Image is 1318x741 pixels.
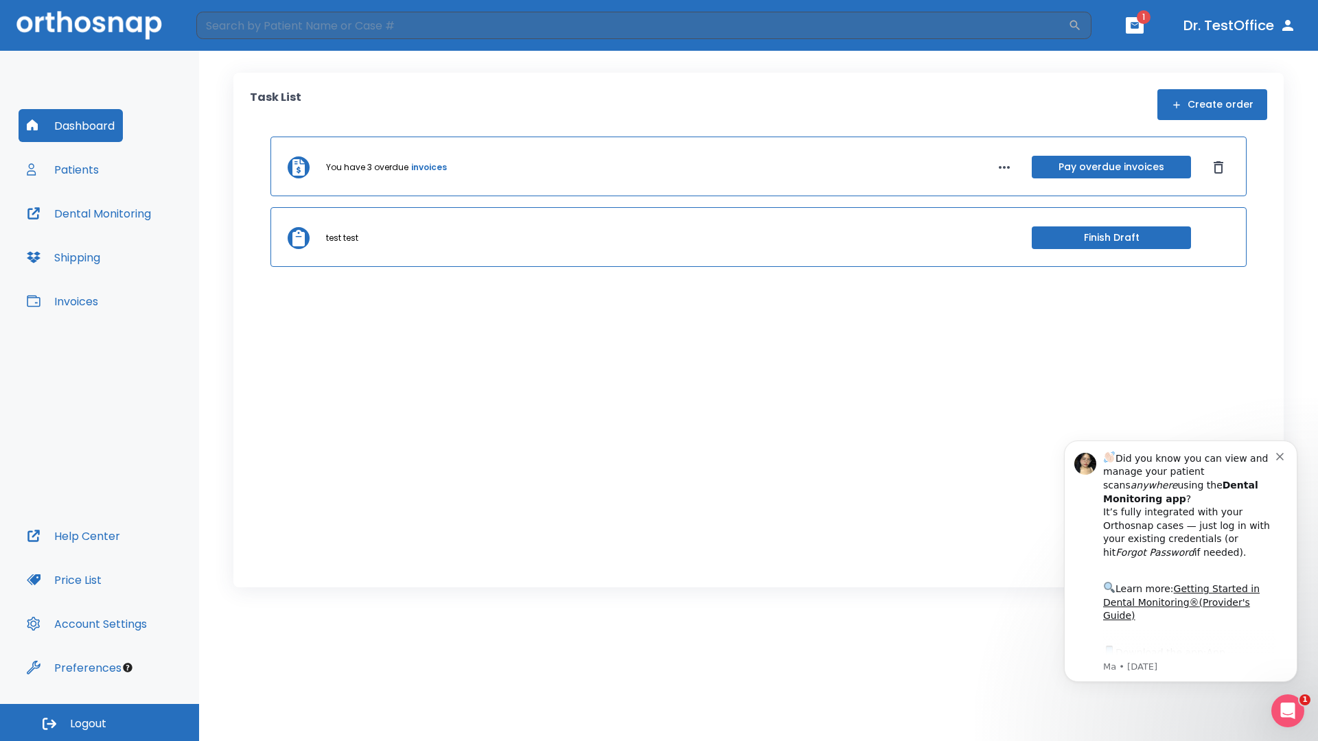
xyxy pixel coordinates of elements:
[326,161,408,174] p: You have 3 overdue
[326,232,358,244] p: test test
[196,12,1068,39] input: Search by Patient Name or Case #
[1207,156,1229,178] button: Dismiss
[19,109,123,142] button: Dashboard
[70,716,106,731] span: Logout
[19,241,108,274] button: Shipping
[122,661,134,674] div: Tooltip anchor
[16,11,162,39] img: Orthosnap
[1043,423,1318,734] iframe: Intercom notifications message
[1157,89,1267,120] button: Create order
[19,285,106,318] button: Invoices
[1137,10,1151,24] span: 1
[19,607,155,640] button: Account Settings
[1299,694,1310,705] span: 1
[411,161,447,174] a: invoices
[250,89,301,120] p: Task List
[1032,156,1191,178] button: Pay overdue invoices
[19,651,130,684] button: Preferences
[19,153,107,186] button: Patients
[19,519,128,552] button: Help Center
[1178,13,1302,38] button: Dr. TestOffice
[19,197,159,230] button: Dental Monitoring
[1032,226,1191,249] button: Finish Draft
[1271,694,1304,727] iframe: Intercom live chat
[19,563,110,596] button: Price List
